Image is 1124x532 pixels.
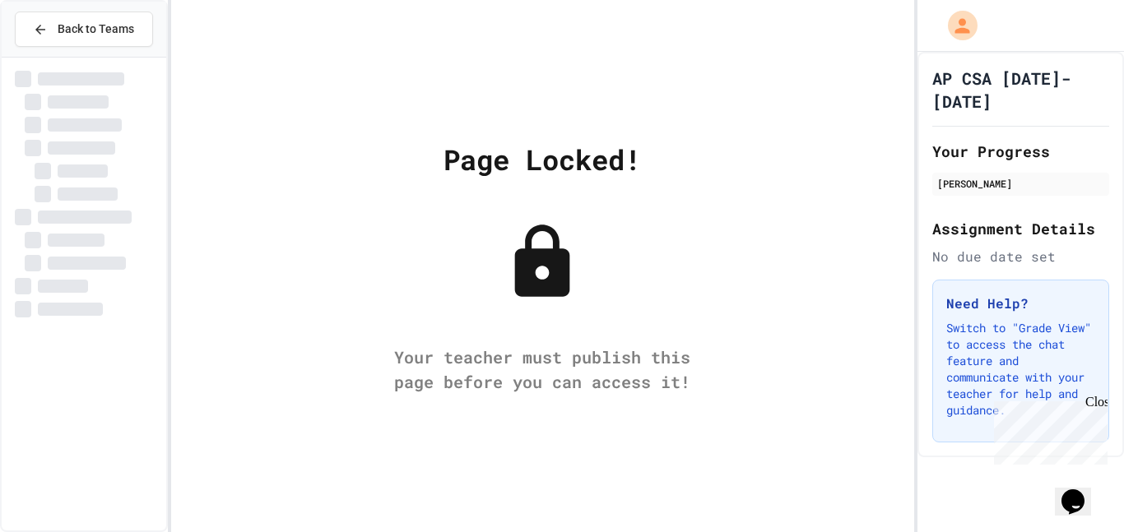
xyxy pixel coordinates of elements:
[932,247,1109,266] div: No due date set
[444,138,641,180] div: Page Locked!
[946,294,1095,313] h3: Need Help?
[378,345,707,394] div: Your teacher must publish this page before you can access it!
[932,140,1109,163] h2: Your Progress
[58,21,134,38] span: Back to Teams
[1055,466,1108,516] iframe: chat widget
[937,176,1104,191] div: [PERSON_NAME]
[987,395,1108,465] iframe: chat widget
[931,7,982,44] div: My Account
[932,67,1109,113] h1: AP CSA [DATE]-[DATE]
[932,217,1109,240] h2: Assignment Details
[7,7,114,104] div: Chat with us now!Close
[946,320,1095,419] p: Switch to "Grade View" to access the chat feature and communicate with your teacher for help and ...
[15,12,153,47] button: Back to Teams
